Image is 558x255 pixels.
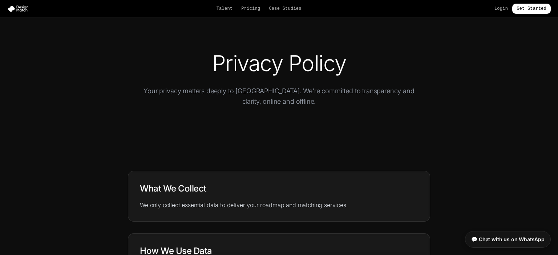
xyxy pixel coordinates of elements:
[494,6,508,12] a: Login
[269,6,301,12] a: Case Studies
[217,6,233,12] a: Talent
[140,200,418,210] p: We only collect essential data to deliver your roadmap and matching services.
[140,183,418,194] h3: What We Collect
[465,231,551,248] a: 💬 Chat with us on WhatsApp
[139,86,418,107] p: Your privacy matters deeply to [GEOGRAPHIC_DATA]. We're committed to transparency and clarity, on...
[241,6,260,12] a: Pricing
[7,5,32,12] img: Design Match
[512,4,551,14] a: Get Started
[128,52,430,74] h1: Privacy Policy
